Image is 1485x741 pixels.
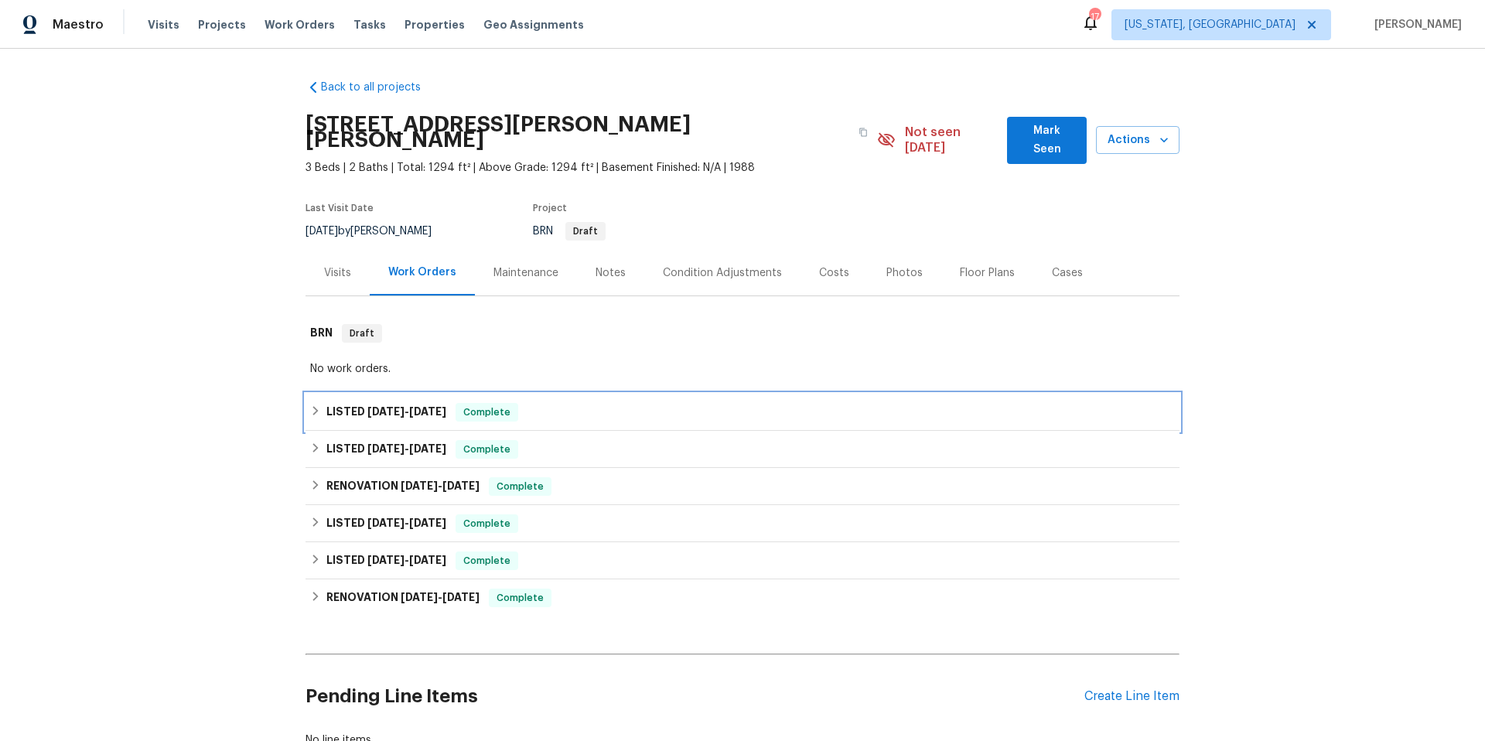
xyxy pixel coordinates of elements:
[367,555,446,565] span: -
[405,17,465,32] span: Properties
[367,406,405,417] span: [DATE]
[401,592,438,603] span: [DATE]
[367,517,446,528] span: -
[326,403,446,422] h6: LISTED
[533,203,567,213] span: Project
[326,589,480,607] h6: RENOVATION
[849,118,877,146] button: Copy Address
[306,431,1179,468] div: LISTED [DATE]-[DATE]Complete
[367,443,405,454] span: [DATE]
[457,442,517,457] span: Complete
[663,265,782,281] div: Condition Adjustments
[265,17,335,32] span: Work Orders
[1052,265,1083,281] div: Cases
[367,443,446,454] span: -
[326,551,446,570] h6: LISTED
[306,468,1179,505] div: RENOVATION [DATE]-[DATE]Complete
[324,265,351,281] div: Visits
[960,265,1015,281] div: Floor Plans
[533,226,606,237] span: BRN
[1089,9,1100,25] div: 17
[401,480,438,491] span: [DATE]
[367,555,405,565] span: [DATE]
[409,517,446,528] span: [DATE]
[353,19,386,30] span: Tasks
[457,516,517,531] span: Complete
[310,324,333,343] h6: BRN
[886,265,923,281] div: Photos
[148,17,179,32] span: Visits
[1007,117,1087,164] button: Mark Seen
[367,406,446,417] span: -
[596,265,626,281] div: Notes
[409,555,446,565] span: [DATE]
[388,265,456,280] div: Work Orders
[306,222,450,241] div: by [PERSON_NAME]
[905,125,999,155] span: Not seen [DATE]
[457,553,517,569] span: Complete
[409,406,446,417] span: [DATE]
[1096,126,1179,155] button: Actions
[306,505,1179,542] div: LISTED [DATE]-[DATE]Complete
[490,590,550,606] span: Complete
[306,579,1179,616] div: RENOVATION [DATE]-[DATE]Complete
[401,592,480,603] span: -
[326,440,446,459] h6: LISTED
[490,479,550,494] span: Complete
[306,226,338,237] span: [DATE]
[1019,121,1074,159] span: Mark Seen
[306,661,1084,732] h2: Pending Line Items
[343,326,381,341] span: Draft
[1125,17,1296,32] span: [US_STATE], [GEOGRAPHIC_DATA]
[401,480,480,491] span: -
[483,17,584,32] span: Geo Assignments
[53,17,104,32] span: Maestro
[306,80,454,95] a: Back to all projects
[306,160,877,176] span: 3 Beds | 2 Baths | Total: 1294 ft² | Above Grade: 1294 ft² | Basement Finished: N/A | 1988
[442,592,480,603] span: [DATE]
[457,405,517,420] span: Complete
[306,203,374,213] span: Last Visit Date
[367,517,405,528] span: [DATE]
[306,117,849,148] h2: [STREET_ADDRESS][PERSON_NAME][PERSON_NAME]
[326,514,446,533] h6: LISTED
[1084,689,1179,704] div: Create Line Item
[198,17,246,32] span: Projects
[326,477,480,496] h6: RENOVATION
[819,265,849,281] div: Costs
[442,480,480,491] span: [DATE]
[310,361,1175,377] div: No work orders.
[1368,17,1462,32] span: [PERSON_NAME]
[567,227,604,236] span: Draft
[409,443,446,454] span: [DATE]
[306,309,1179,358] div: BRN Draft
[493,265,558,281] div: Maintenance
[1108,131,1167,150] span: Actions
[306,542,1179,579] div: LISTED [DATE]-[DATE]Complete
[306,394,1179,431] div: LISTED [DATE]-[DATE]Complete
